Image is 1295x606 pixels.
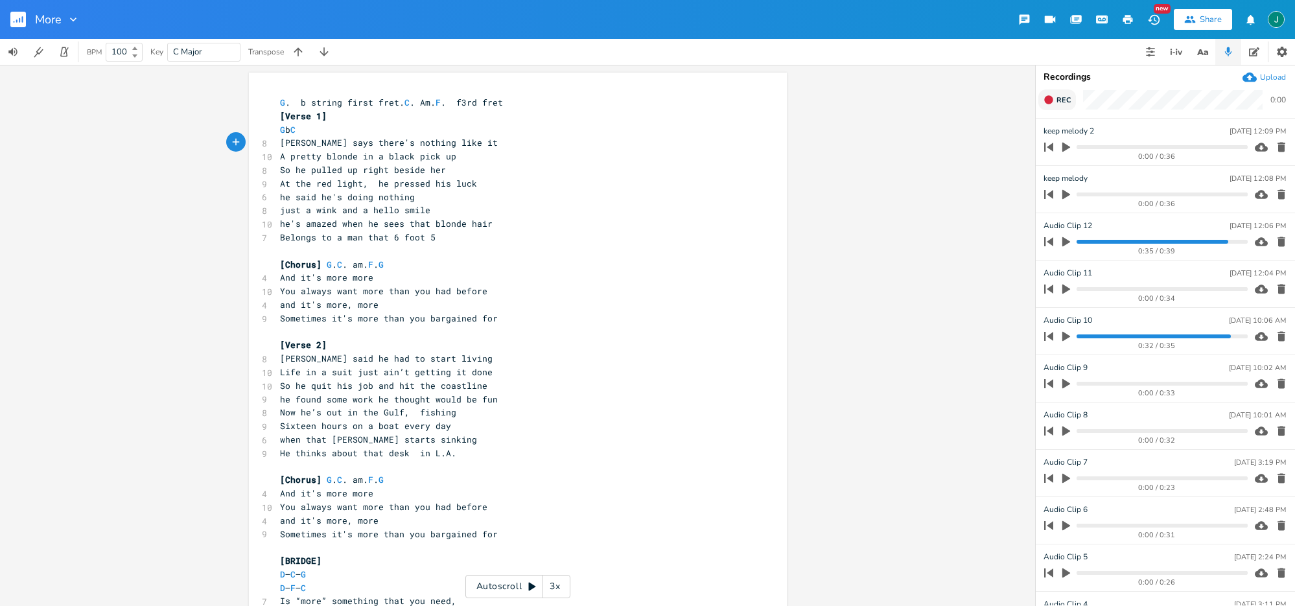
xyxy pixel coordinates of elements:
div: [DATE] 10:06 AM [1229,317,1286,324]
button: Upload [1242,70,1286,84]
span: b [280,124,296,135]
span: He thinks about that desk in L.A. [280,447,456,459]
span: Audio Clip 8 [1044,409,1088,421]
span: C Major [173,46,202,58]
span: he said he's doing nothing [280,191,415,203]
span: G [280,124,285,135]
div: 0:00 / 0:26 [1066,579,1248,586]
span: And it's more more [280,272,373,283]
div: 0:00 / 0:36 [1066,200,1248,207]
div: Recordings [1044,73,1287,82]
span: [BRIDGE] [280,555,321,566]
div: 0:00 / 0:32 [1066,437,1248,444]
span: C [301,582,306,594]
span: [Chorus] [280,474,321,485]
span: G [379,474,384,485]
span: Audio Clip 9 [1044,362,1088,374]
div: [DATE] 2:24 PM [1234,554,1286,561]
span: F [368,259,373,270]
span: [Verse 2] [280,339,327,351]
img: Jim Rudolf [1268,11,1285,28]
div: Upload [1260,72,1286,82]
span: Sometimes it's more than you bargained for [280,312,498,324]
span: Now he’s out in the Gulf, fishing [280,406,456,418]
span: Life in a suit just ain’t getting it done [280,366,493,378]
span: and it's more, more [280,515,379,526]
span: keep melody [1044,172,1088,185]
span: Audio Clip 7 [1044,456,1088,469]
span: C [290,124,296,135]
button: Share [1174,9,1232,30]
div: Autoscroll [465,575,570,598]
span: You always want more than you had before [280,501,487,513]
span: [PERSON_NAME] says there's nothing like it [280,137,498,148]
span: he's amazed when he sees that blonde hair [280,218,493,229]
span: G [379,259,384,270]
div: [DATE] 2:48 PM [1234,506,1286,513]
span: Rec [1056,95,1071,105]
div: [DATE] 10:01 AM [1229,412,1286,419]
span: Sixteen hours on a boat every day [280,420,451,432]
span: – – [280,568,306,580]
span: – – [280,582,306,594]
span: And it's more more [280,487,373,499]
span: F [290,582,296,594]
span: Audio Clip 5 [1044,551,1088,563]
span: and it's more, more [280,299,379,310]
div: BPM [87,49,102,56]
span: G [280,97,285,108]
span: D [280,568,285,580]
span: Sometimes it's more than you bargained for [280,528,498,540]
span: C [337,259,342,270]
span: C [404,97,410,108]
span: C [337,474,342,485]
div: 0:32 / 0:35 [1066,342,1248,349]
div: Key [150,48,163,56]
span: C [290,568,296,580]
span: . . am. . [280,474,384,485]
div: 0:00 / 0:36 [1066,153,1248,160]
span: D [280,582,285,594]
div: Transpose [248,48,284,56]
span: G [327,474,332,485]
span: keep melody 2 [1044,125,1094,137]
div: 0:00 / 0:23 [1066,484,1248,491]
span: he found some work he thought would be fun [280,393,498,405]
span: So he quit his job and hit the coastline [280,380,487,391]
div: [DATE] 12:09 PM [1230,128,1286,135]
div: [DATE] 12:06 PM [1230,222,1286,229]
span: Audio Clip 10 [1044,314,1092,327]
span: So he pulled up right beside her [280,164,446,176]
div: [DATE] 12:04 PM [1230,270,1286,277]
div: Share [1200,14,1222,25]
div: [DATE] 3:19 PM [1234,459,1286,466]
span: just a wink and a hello smile [280,204,430,216]
span: More [35,14,62,25]
button: New [1141,8,1167,31]
span: At the red light, he pressed his luck [280,178,477,189]
span: G [301,568,306,580]
div: [DATE] 12:08 PM [1230,175,1286,182]
span: Audio Clip 6 [1044,504,1088,516]
span: [PERSON_NAME] said he had to start living [280,353,493,364]
span: Audio Clip 12 [1044,220,1092,232]
span: G [327,259,332,270]
div: 3x [543,575,566,598]
div: New [1154,4,1171,14]
span: . . am. . [280,259,384,270]
span: Belongs to a man that 6 foot 5 [280,231,436,243]
span: . b string first fret. . Am. . f3rd fret [280,97,503,108]
div: 0:00 / 0:33 [1066,390,1248,397]
span: F [436,97,441,108]
span: Audio Clip 11 [1044,267,1092,279]
span: [Verse 1] [280,110,327,122]
div: [DATE] 10:02 AM [1229,364,1286,371]
span: F [368,474,373,485]
span: when that [PERSON_NAME] starts sinking [280,434,477,445]
div: 0:00 / 0:31 [1066,531,1248,539]
div: 0:35 / 0:39 [1066,248,1248,255]
span: You always want more than you had before [280,285,487,297]
span: [Chorus] [280,259,321,270]
div: 0:00 / 0:34 [1066,295,1248,302]
div: 0:00 [1270,96,1286,104]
